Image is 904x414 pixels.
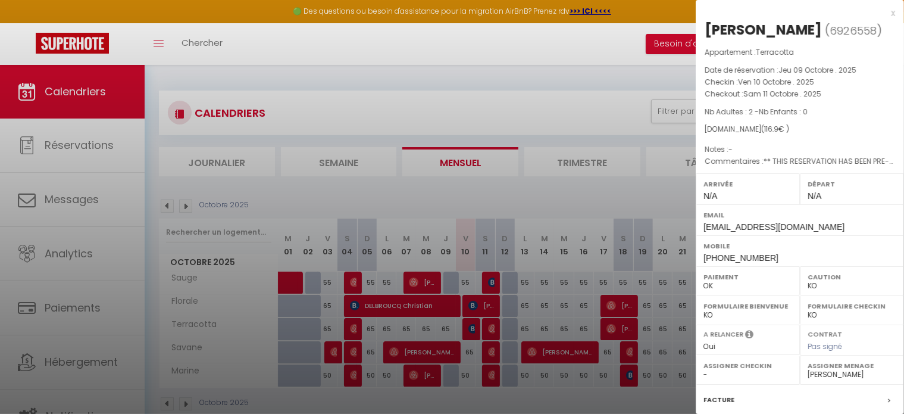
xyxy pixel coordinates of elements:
span: 6926558 [830,23,877,38]
label: Paiement [703,271,792,283]
label: Arrivée [703,178,792,190]
label: Assigner Checkin [703,360,792,372]
span: ( ) [825,22,882,39]
p: Commentaires : [705,155,895,167]
div: x [696,6,895,20]
label: Facture [703,394,734,406]
span: Sam 11 Octobre . 2025 [743,89,821,99]
label: Formulaire Bienvenue [703,300,792,312]
label: Mobile [703,240,896,252]
p: Appartement : [705,46,895,58]
p: Date de réservation : [705,64,895,76]
span: - [728,144,733,154]
span: ( € ) [761,124,789,134]
label: Caution [808,271,896,283]
label: Assigner Menage [808,360,896,372]
div: [PERSON_NAME] [705,20,822,39]
label: Formulaire Checkin [808,300,896,312]
div: [DOMAIN_NAME] [705,124,895,135]
span: Ven 10 Octobre . 2025 [738,77,814,87]
span: [EMAIL_ADDRESS][DOMAIN_NAME] [703,222,844,232]
span: N/A [808,191,821,201]
p: Checkout : [705,88,895,100]
span: Terracotta [756,47,794,57]
p: Notes : [705,144,895,155]
span: N/A [703,191,717,201]
p: Checkin : [705,76,895,88]
i: Sélectionner OUI si vous souhaiter envoyer les séquences de messages post-checkout [745,329,753,343]
label: Départ [808,178,896,190]
label: A relancer [703,329,743,340]
span: [PHONE_NUMBER] [703,253,778,263]
span: Nb Enfants : 0 [759,107,808,117]
span: Jeu 09 Octobre . 2025 [778,65,856,75]
span: Pas signé [808,341,842,351]
span: 116.9 [764,124,778,134]
label: Email [703,209,896,221]
span: Nb Adultes : 2 - [705,107,808,117]
label: Contrat [808,329,842,337]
